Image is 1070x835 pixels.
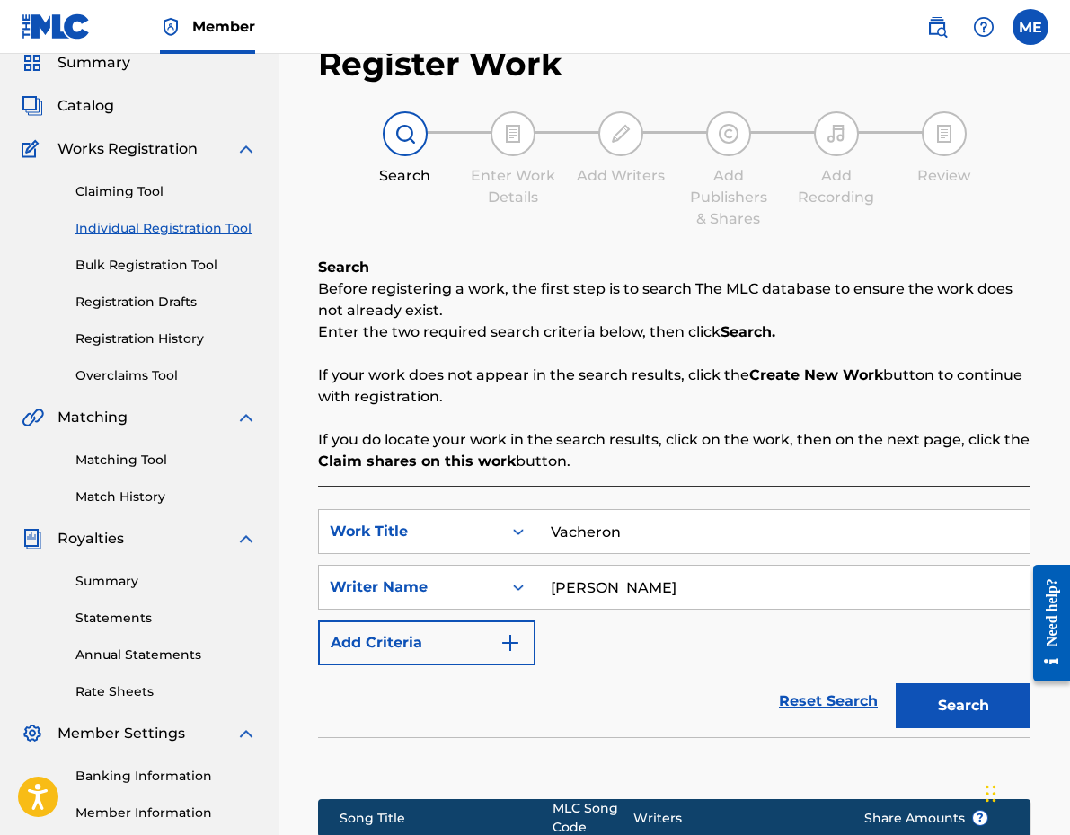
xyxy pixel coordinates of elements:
[22,52,43,74] img: Summary
[318,509,1030,737] form: Search Form
[610,123,632,145] img: step indicator icon for Add Writers
[896,683,1030,728] button: Search
[235,528,257,549] img: expand
[468,165,558,208] div: Enter Work Details
[75,488,257,506] a: Match History
[973,811,987,825] span: ?
[75,572,257,591] a: Summary
[318,278,1030,321] p: Before registering a work, the first step is to search The MLC database to ensure the work does n...
[75,609,257,628] a: Statements
[22,52,130,74] a: SummarySummary
[500,632,521,654] img: 9d2ae6d4665cec9f34b9.svg
[1020,549,1070,698] iframe: Resource Center
[75,682,257,701] a: Rate Sheets
[235,723,257,744] img: expand
[160,16,181,38] img: Top Rightsholder
[966,9,1002,45] div: Help
[899,165,989,187] div: Review
[22,95,114,117] a: CatalogCatalog
[318,429,1030,472] p: If you do locate your work in the search results, click on the work, then on the next page, click...
[75,293,257,312] a: Registration Drafts
[22,723,43,744] img: Member Settings
[933,123,955,145] img: step indicator icon for Review
[75,804,257,822] a: Member Information
[75,366,257,385] a: Overclaims Tool
[57,528,124,549] span: Royalties
[22,407,44,428] img: Matching
[684,165,774,230] div: Add Publishers & Shares
[826,123,847,145] img: step indicator icon for Add Recording
[318,259,369,276] b: Search
[770,681,887,721] a: Reset Search
[75,256,257,275] a: Bulk Registration Tool
[973,16,995,38] img: help
[721,323,775,340] strong: Search.
[22,138,45,160] img: Works Registration
[75,182,257,201] a: Claiming Tool
[718,123,739,145] img: step indicator icon for Add Publishers & Shares
[22,13,91,40] img: MLC Logo
[22,95,43,117] img: Catalog
[330,576,491,598] div: Writer Name
[192,16,255,37] span: Member
[75,767,257,786] a: Banking Information
[75,646,257,664] a: Annual Statements
[864,809,988,828] span: Share Amounts
[340,809,553,828] div: Song Title
[75,451,257,470] a: Matching Tool
[1013,9,1048,45] div: User Menu
[576,165,666,187] div: Add Writers
[980,749,1070,835] iframe: Chat Widget
[75,219,257,238] a: Individual Registration Tool
[318,44,562,84] h2: Register Work
[502,123,524,145] img: step indicator icon for Enter Work Details
[235,407,257,428] img: expand
[749,366,883,383] strong: Create New Work
[57,95,114,117] span: Catalog
[318,365,1030,408] p: If your work does not appear in the search results, click the button to continue with registration.
[791,165,881,208] div: Add Recording
[394,123,416,145] img: step indicator icon for Search
[360,165,450,187] div: Search
[330,521,491,542] div: Work Title
[57,138,198,160] span: Works Registration
[57,52,130,74] span: Summary
[318,620,535,665] button: Add Criteria
[75,330,257,348] a: Registration History
[633,809,836,828] div: Writers
[22,528,43,549] img: Royalties
[919,9,955,45] a: Public Search
[926,16,948,38] img: search
[57,723,185,744] span: Member Settings
[318,321,1030,343] p: Enter the two required search criteria below, then click
[57,407,128,428] span: Matching
[986,767,996,821] div: Drag
[235,138,257,160] img: expand
[318,453,516,470] strong: Claim shares on this work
